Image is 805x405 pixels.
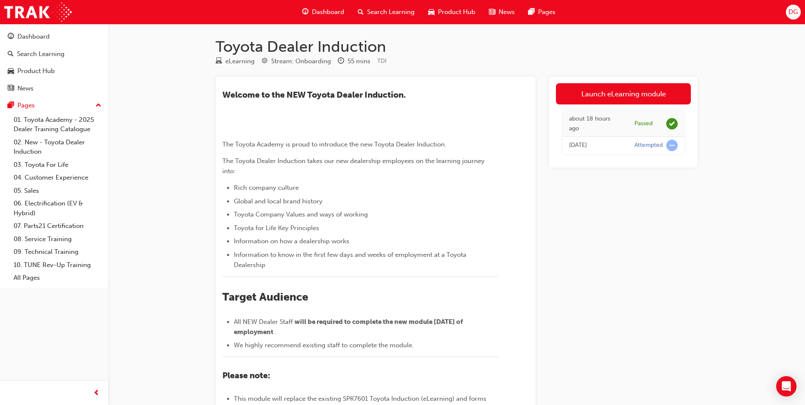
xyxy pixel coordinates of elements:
[10,197,105,219] a: 06. Electrification (EV & Hybrid)
[222,157,486,175] span: The Toyota Dealer Induction takes our new dealership employees on the learning journey into:
[302,7,309,17] span: guage-icon
[10,136,105,158] a: 02. New - Toyota Dealer Induction
[788,7,798,17] span: DG
[312,7,344,17] span: Dashboard
[338,56,370,67] div: Duration
[8,67,14,75] span: car-icon
[216,37,698,56] h1: Toyota Dealer Induction
[234,211,368,218] span: Toyota Company Values and ways of working
[351,3,421,21] a: search-iconSearch Learning
[8,85,14,93] span: news-icon
[8,33,14,41] span: guage-icon
[222,90,406,100] span: ​Welcome to the NEW Toyota Dealer Induction.
[17,32,50,42] div: Dashboard
[499,7,515,17] span: News
[295,3,351,21] a: guage-iconDashboard
[271,56,331,66] div: Stream: Onboarding
[216,58,222,65] span: learningResourceType_ELEARNING-icon
[10,184,105,197] a: 05. Sales
[17,49,65,59] div: Search Learning
[556,83,691,104] a: Launch eLearning module
[776,376,797,397] div: Open Intercom Messenger
[3,29,105,45] a: Dashboard
[234,237,349,245] span: Information on how a dealership works
[428,7,435,17] span: car-icon
[634,141,663,149] div: Attempted
[666,140,678,151] span: learningRecordVerb_ATTEMPT-icon
[489,7,495,17] span: news-icon
[348,56,370,66] div: 55 mins
[4,3,72,22] img: Trak
[522,3,562,21] a: pages-iconPages
[3,27,105,98] button: DashboardSearch LearningProduct HubNews
[338,58,344,65] span: clock-icon
[234,341,414,349] span: We highly recommend existing staff to complete the module.
[438,7,475,17] span: Product Hub
[358,7,364,17] span: search-icon
[225,56,255,66] div: eLearning
[538,7,555,17] span: Pages
[3,81,105,96] a: News
[634,120,653,128] div: Passed
[234,251,468,269] span: Information to know in the first few days and weeks of employment at a Toyota Dealership
[482,3,522,21] a: news-iconNews
[222,141,446,148] span: The Toyota Academy is proud to introduce the new Toyota Dealer Induction.
[569,114,622,133] div: Thu Aug 21 2025 15:29:06 GMT+1000 (Australian Eastern Standard Time)
[234,224,319,232] span: Toyota for Life Key Principles
[261,58,268,65] span: target-icon
[261,56,331,67] div: Stream
[8,51,14,58] span: search-icon
[528,7,535,17] span: pages-icon
[234,318,464,336] span: will be required to complete the new module [DATE] of employment
[234,318,293,326] span: All NEW Dealer Staff
[3,46,105,62] a: Search Learning
[17,66,55,76] div: Product Hub
[17,101,35,110] div: Pages
[3,98,105,113] button: Pages
[10,259,105,272] a: 10. TUNE Rev-Up Training
[10,233,105,246] a: 08. Service Training
[8,102,14,110] span: pages-icon
[222,371,270,380] span: Please note:
[10,171,105,184] a: 04. Customer Experience
[421,3,482,21] a: car-iconProduct Hub
[234,197,323,205] span: Global and local brand history
[10,271,105,284] a: All Pages
[222,290,308,304] span: Target Audience
[666,118,678,129] span: learningRecordVerb_PASS-icon
[10,219,105,233] a: 07. Parts21 Certification
[569,141,622,150] div: Wed Aug 20 2025 13:48:26 GMT+1000 (Australian Eastern Standard Time)
[367,7,415,17] span: Search Learning
[3,63,105,79] a: Product Hub
[216,56,255,67] div: Type
[275,328,277,336] span: .
[786,5,801,20] button: DG
[93,388,100,399] span: prev-icon
[10,245,105,259] a: 09. Technical Training
[377,57,387,65] span: Learning resource code
[10,113,105,136] a: 01. Toyota Academy - 2025 Dealer Training Catalogue
[10,158,105,172] a: 03. Toyota For Life
[95,100,101,111] span: up-icon
[17,84,34,93] div: News
[234,184,299,191] span: Rich company culture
